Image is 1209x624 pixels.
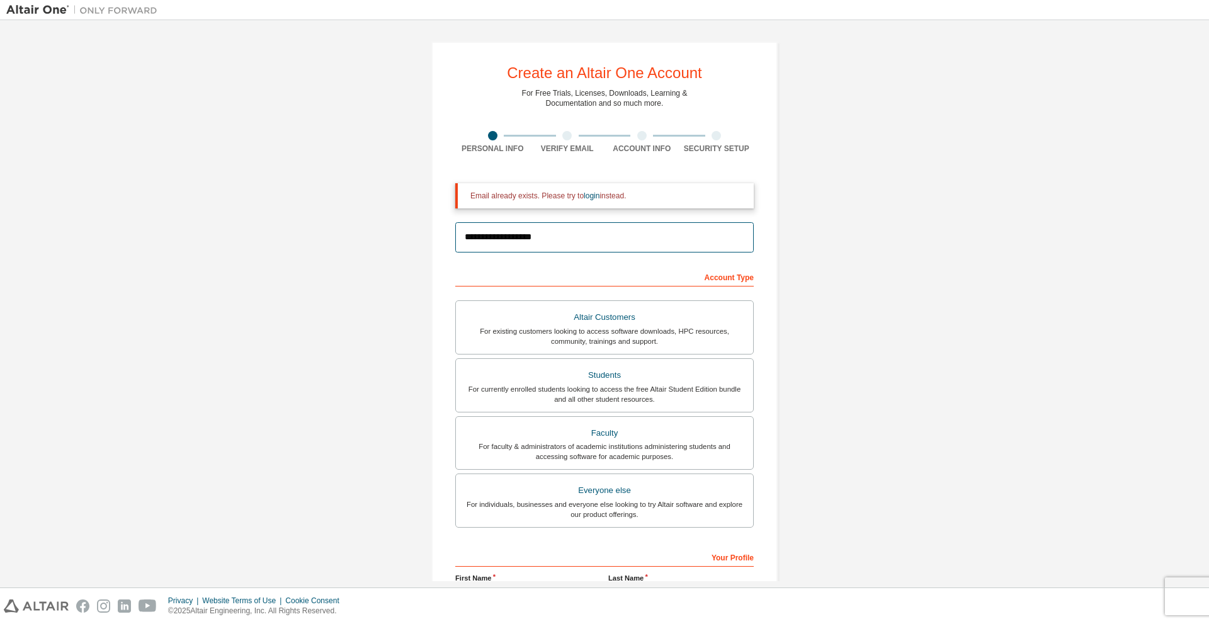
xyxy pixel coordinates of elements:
[202,596,285,606] div: Website Terms of Use
[463,326,746,346] div: For existing customers looking to access software downloads, HPC resources, community, trainings ...
[608,573,754,583] label: Last Name
[584,191,599,200] a: login
[522,88,688,108] div: For Free Trials, Licenses, Downloads, Learning & Documentation and so much more.
[470,191,744,201] div: Email already exists. Please try to instead.
[97,599,110,613] img: instagram.svg
[530,144,605,154] div: Verify Email
[168,596,202,606] div: Privacy
[4,599,69,613] img: altair_logo.svg
[118,599,131,613] img: linkedin.svg
[455,573,601,583] label: First Name
[455,547,754,567] div: Your Profile
[463,499,746,519] div: For individuals, businesses and everyone else looking to try Altair software and explore our prod...
[463,384,746,404] div: For currently enrolled students looking to access the free Altair Student Edition bundle and all ...
[168,606,347,616] p: © 2025 Altair Engineering, Inc. All Rights Reserved.
[463,482,746,499] div: Everyone else
[463,309,746,326] div: Altair Customers
[604,144,679,154] div: Account Info
[6,4,164,16] img: Altair One
[463,441,746,462] div: For faculty & administrators of academic institutions administering students and accessing softwa...
[76,599,89,613] img: facebook.svg
[463,366,746,384] div: Students
[139,599,157,613] img: youtube.svg
[463,424,746,442] div: Faculty
[285,596,346,606] div: Cookie Consent
[455,144,530,154] div: Personal Info
[679,144,754,154] div: Security Setup
[455,266,754,286] div: Account Type
[507,65,702,81] div: Create an Altair One Account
